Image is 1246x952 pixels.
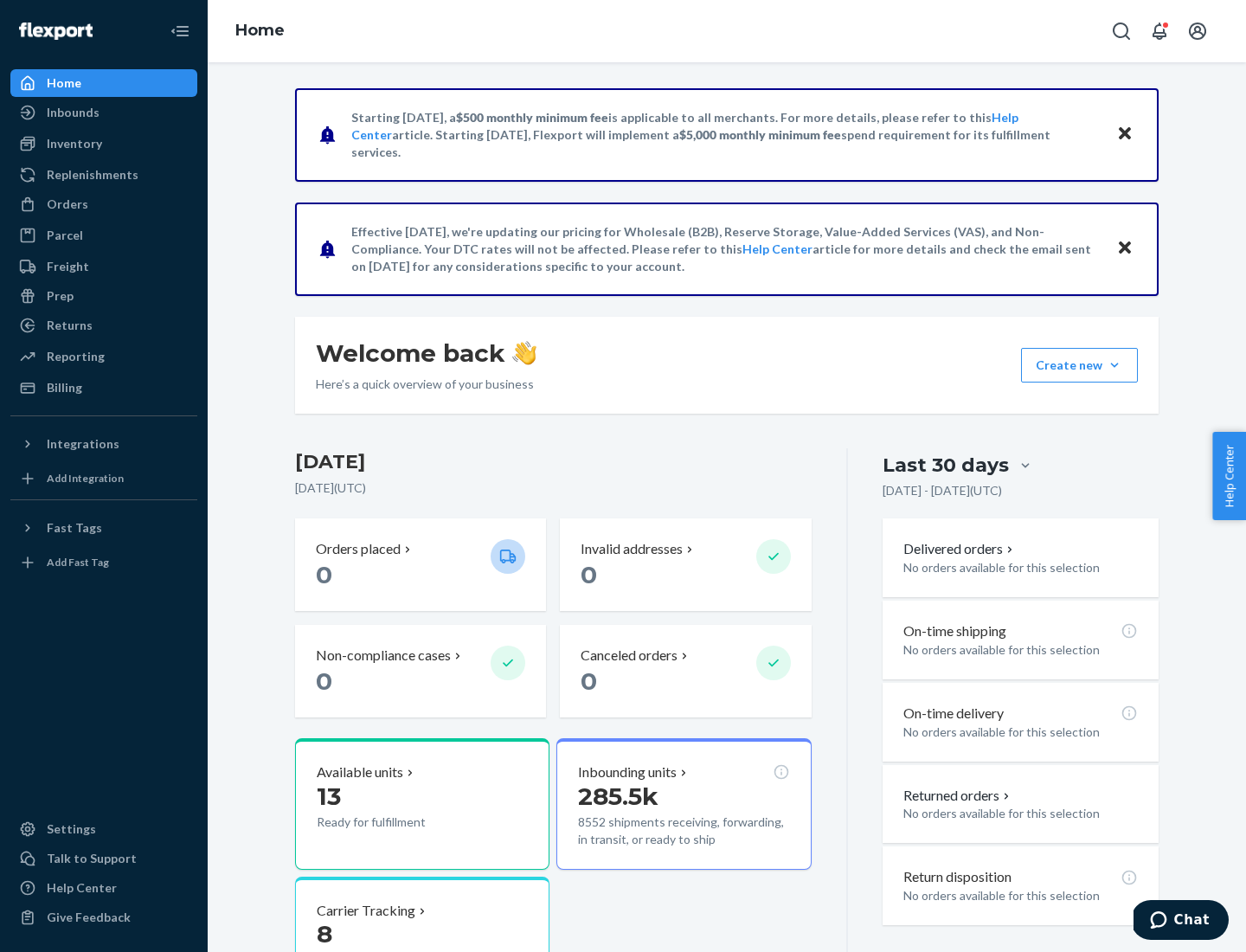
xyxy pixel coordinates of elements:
span: 0 [316,666,332,696]
a: Home [10,69,197,97]
button: Help Center [1212,432,1246,520]
button: Orders placed 0 [295,518,546,611]
div: Parcel [47,227,83,244]
div: Settings [47,820,96,838]
span: 0 [581,560,597,589]
a: Inbounds [10,99,197,126]
p: Carrier Tracking [317,901,415,921]
button: Available units13Ready for fulfillment [295,738,549,870]
div: Replenishments [47,166,138,183]
div: Reporting [47,348,105,365]
p: 8552 shipments receiving, forwarding, in transit, or ready to ship [578,814,789,848]
button: Inbounding units285.5k8552 shipments receiving, forwarding, in transit, or ready to ship [556,738,811,870]
div: Freight [47,258,89,275]
p: No orders available for this selection [903,641,1138,659]
div: Last 30 days [883,452,1009,479]
p: On-time shipping [903,621,1006,641]
a: Orders [10,190,197,218]
span: $5,000 monthly minimum fee [679,127,841,142]
button: Invalid addresses 0 [560,518,811,611]
p: [DATE] ( UTC ) [295,479,812,497]
p: [DATE] - [DATE] ( UTC ) [883,482,1002,499]
div: Give Feedback [47,909,131,926]
button: Canceled orders 0 [560,625,811,717]
a: Prep [10,282,197,310]
p: Here’s a quick overview of your business [316,376,536,393]
p: No orders available for this selection [903,559,1138,576]
a: Replenishments [10,161,197,189]
a: Help Center [742,241,812,256]
button: Open account menu [1180,14,1215,48]
div: Help Center [47,879,117,897]
ol: breadcrumbs [222,6,299,56]
p: Canceled orders [581,646,678,666]
p: No orders available for this selection [903,887,1138,904]
button: Close [1114,122,1136,147]
button: Returned orders [903,786,1013,806]
p: Starting [DATE], a is applicable to all merchants. For more details, please refer to this article... [351,109,1100,161]
button: Open Search Box [1104,14,1139,48]
div: Talk to Support [47,850,137,867]
button: Close Navigation [163,14,197,48]
div: Add Integration [47,471,124,486]
p: No orders available for this selection [903,805,1138,822]
p: Return disposition [903,867,1012,887]
iframe: Opens a widget where you can chat to one of our agents [1134,900,1229,943]
h1: Welcome back [316,338,536,369]
span: 0 [316,560,332,589]
div: Prep [47,287,74,305]
a: Reporting [10,343,197,370]
div: Orders [47,196,88,213]
a: Add Fast Tag [10,549,197,576]
p: Effective [DATE], we're updating our pricing for Wholesale (B2B), Reserve Storage, Value-Added Se... [351,223,1100,275]
img: hand-wave emoji [512,341,536,365]
button: Create new [1021,348,1138,383]
button: Non-compliance cases 0 [295,625,546,717]
span: 13 [317,782,341,811]
a: Freight [10,253,197,280]
a: Help Center [10,874,197,902]
button: Integrations [10,430,197,458]
span: 285.5k [578,782,658,811]
a: Billing [10,374,197,402]
div: Returns [47,317,93,334]
button: Open notifications [1142,14,1177,48]
p: Orders placed [316,539,401,559]
div: Fast Tags [47,519,102,537]
div: Inventory [47,135,102,152]
span: 8 [317,919,332,949]
button: Give Feedback [10,904,197,931]
p: Invalid addresses [581,539,683,559]
div: Inbounds [47,104,100,121]
span: 0 [581,666,597,696]
p: Inbounding units [578,762,677,782]
h3: [DATE] [295,448,812,476]
button: Delivered orders [903,539,1017,559]
p: No orders available for this selection [903,724,1138,741]
div: Billing [47,379,82,396]
button: Fast Tags [10,514,197,542]
a: Settings [10,815,197,843]
a: Inventory [10,130,197,158]
img: Flexport logo [19,23,93,40]
div: Integrations [47,435,119,453]
p: On-time delivery [903,704,1004,724]
span: $500 monthly minimum fee [456,110,608,125]
a: Home [235,21,285,40]
p: Ready for fulfillment [317,814,477,831]
div: Add Fast Tag [47,555,109,569]
a: Returns [10,312,197,339]
p: Non-compliance cases [316,646,451,666]
p: Available units [317,762,403,782]
button: Close [1114,236,1136,261]
a: Add Integration [10,465,197,492]
a: Parcel [10,222,197,249]
div: Home [47,74,81,92]
button: Talk to Support [10,845,197,872]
